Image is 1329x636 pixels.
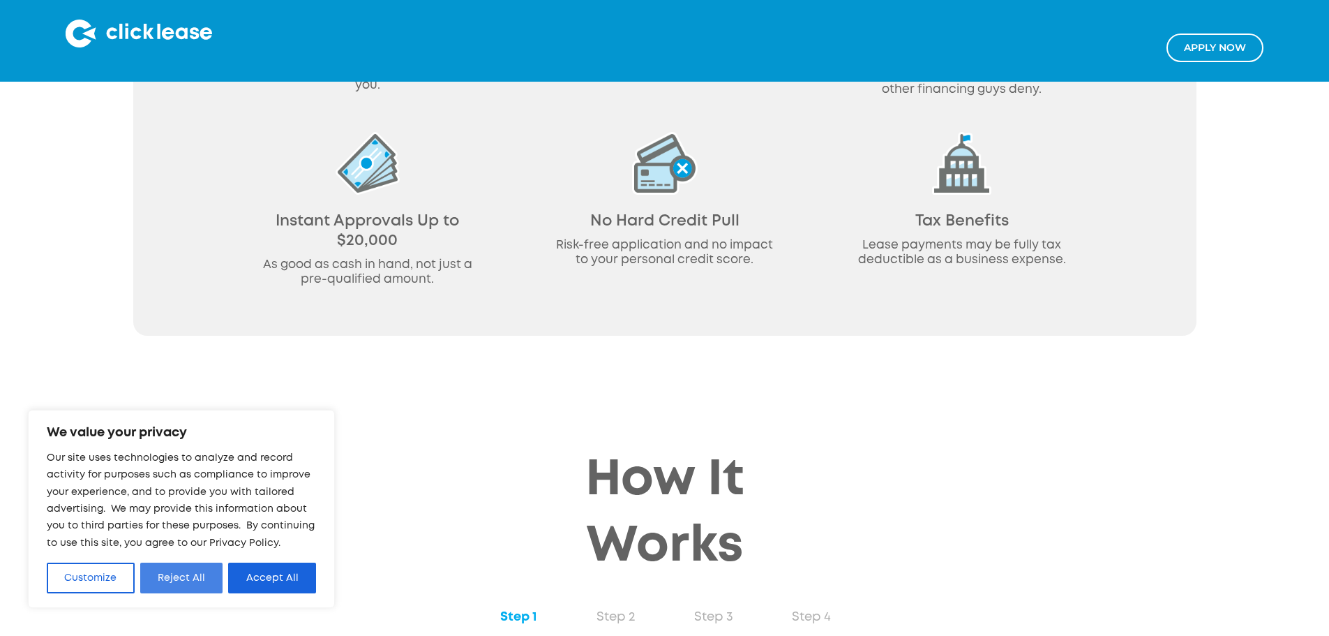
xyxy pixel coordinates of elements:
[255,212,481,251] div: Instant Approvals Up to $20,000
[552,212,778,231] div: No Hard Credit Pull
[1166,34,1263,62] a: Apply NOw
[47,563,135,593] button: Customize
[255,258,481,287] p: As good as cash in hand, not just a pre-qualified amount.
[483,608,553,626] div: Step 1
[525,448,804,580] h2: How It Works
[552,238,778,267] p: Risk-free application and no impact to your personal credit score.
[336,132,400,195] img: Instant approvals icon
[28,410,335,608] div: We value your privacy
[47,454,315,547] span: Our site uses technologies to analyze and record activity for purposes such as compliance to impr...
[849,212,1075,231] div: Tax Benefits
[47,424,316,441] p: We value your privacy
[679,608,749,626] div: Step 3
[932,132,991,195] img: Tax benefits icon
[228,563,316,593] button: Accept All
[66,20,212,47] img: Clicklease logo
[776,608,846,626] div: Step 4
[632,132,698,195] img: No hard credit pull icon
[849,238,1075,267] p: Lease payments may be fully tax deductible as a business expense.
[140,563,223,593] button: Reject All
[581,608,651,626] div: Step 2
